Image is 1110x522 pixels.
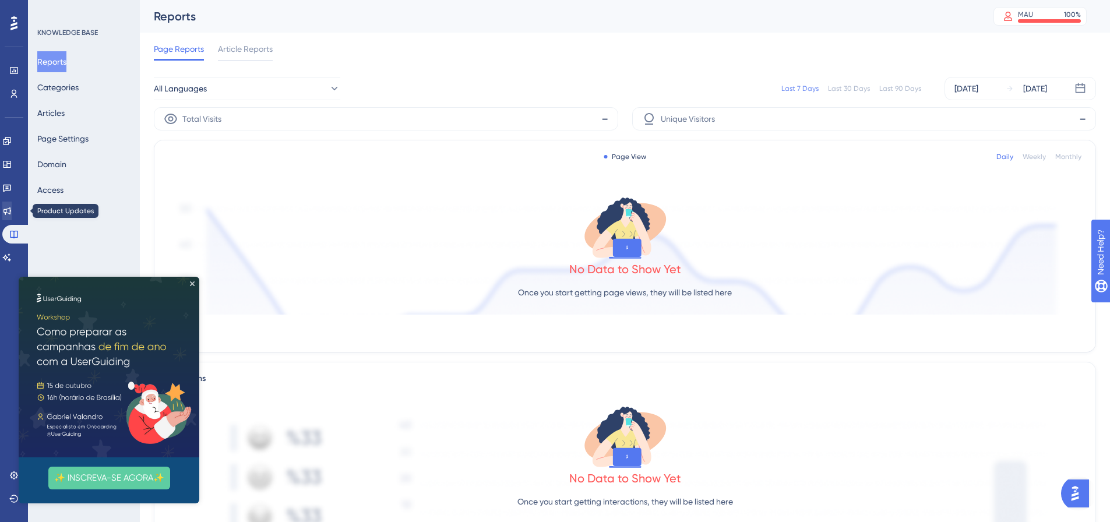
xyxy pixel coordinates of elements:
button: Categories [37,77,79,98]
span: - [601,110,608,128]
div: Last 7 Days [781,84,819,93]
div: No Data to Show Yet [569,261,681,277]
div: 100 % [1064,10,1081,19]
div: No Data to Show Yet [569,470,681,486]
div: [DATE] [954,82,978,96]
div: Monthly [1055,152,1081,161]
button: Access [37,179,64,200]
div: Close Preview [171,5,176,9]
button: Page Settings [37,128,89,149]
button: Articles [37,103,65,124]
div: Last 90 Days [879,84,921,93]
div: Reactions [168,372,1081,386]
span: Need Help? [27,3,73,17]
p: Once you start getting page views, they will be listed here [518,285,732,299]
div: Daily [996,152,1013,161]
div: Page View [604,152,646,161]
div: Last 30 Days [828,84,870,93]
span: Unique Visitors [661,112,715,126]
iframe: UserGuiding AI Assistant Launcher [1061,476,1096,511]
div: KNOWLEDGE BASE [37,28,98,37]
button: Reports [37,51,66,72]
div: [DATE] [1023,82,1047,96]
p: Once you start getting interactions, they will be listed here [517,495,733,509]
span: Total Visits [182,112,221,126]
span: Page Reports [154,42,204,56]
button: All Languages [154,77,340,100]
span: - [1079,110,1086,128]
div: Reports [154,8,964,24]
span: All Languages [154,82,207,96]
span: Article Reports [218,42,273,56]
div: Weekly [1023,152,1046,161]
button: ✨ INSCREVA-SE AGORA✨ [30,190,151,213]
button: Domain [37,154,66,175]
div: MAU [1018,10,1033,19]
